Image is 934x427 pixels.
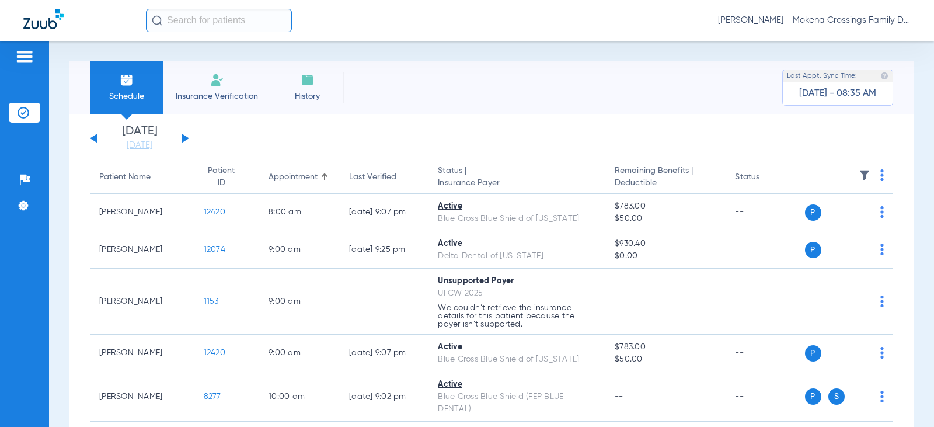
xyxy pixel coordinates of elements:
img: Zuub Logo [23,9,64,29]
div: Blue Cross Blue Shield (FEP BLUE DENTAL) [438,391,596,415]
span: $930.40 [615,238,716,250]
div: Appointment [269,171,330,183]
td: -- [726,194,804,231]
span: Insurance Verification [172,91,262,102]
div: Patient ID [204,165,250,189]
img: hamburger-icon [15,50,34,64]
span: P [805,204,821,221]
img: Manual Insurance Verification [210,73,224,87]
span: $0.00 [615,250,716,262]
span: -- [615,393,623,401]
p: We couldn’t retrieve the insurance details for this patient because the payer isn’t supported. [438,304,596,328]
span: $50.00 [615,353,716,366]
span: $783.00 [615,200,716,213]
td: 8:00 AM [259,194,340,231]
span: Insurance Payer [438,177,596,189]
span: 12420 [204,208,225,216]
img: Search Icon [152,15,162,26]
img: History [301,73,315,87]
span: P [805,242,821,258]
span: S [828,388,845,405]
td: -- [726,269,804,335]
td: [PERSON_NAME] [90,194,194,231]
div: Blue Cross Blue Shield of [US_STATE] [438,213,596,225]
img: group-dot-blue.svg [880,169,884,181]
span: Last Appt. Sync Time: [787,70,857,82]
img: Schedule [120,73,134,87]
div: Last Verified [349,171,419,183]
span: [DATE] - 08:35 AM [799,88,876,99]
span: 12420 [204,349,225,357]
span: -- [615,297,623,306]
span: P [805,388,821,405]
td: 9:00 AM [259,269,340,335]
td: [DATE] 9:07 PM [340,194,428,231]
span: $783.00 [615,341,716,353]
div: Patient Name [99,171,185,183]
td: [PERSON_NAME] [90,372,194,422]
img: last sync help info [880,72,888,80]
div: Appointment [269,171,318,183]
th: Status | [428,161,605,194]
span: $50.00 [615,213,716,225]
td: [PERSON_NAME] [90,269,194,335]
input: Search for patients [146,9,292,32]
span: 12074 [204,245,225,254]
td: 9:00 AM [259,335,340,372]
td: [DATE] 9:07 PM [340,335,428,372]
td: [DATE] 9:02 PM [340,372,428,422]
span: [PERSON_NAME] - Mokena Crossings Family Dental [718,15,911,26]
td: [PERSON_NAME] [90,231,194,269]
img: group-dot-blue.svg [880,391,884,402]
div: UFCW 2025 [438,287,596,300]
td: -- [340,269,428,335]
th: Status [726,161,804,194]
span: 8277 [204,393,221,401]
li: [DATE] [104,126,175,151]
td: -- [726,335,804,372]
img: filter.svg [859,169,870,181]
td: -- [726,231,804,269]
th: Remaining Benefits | [605,161,726,194]
span: 1153 [204,297,219,306]
img: group-dot-blue.svg [880,296,884,307]
span: Schedule [99,91,154,102]
img: group-dot-blue.svg [880,244,884,255]
div: Active [438,200,596,213]
div: Active [438,379,596,391]
td: [DATE] 9:25 PM [340,231,428,269]
div: Unsupported Payer [438,275,596,287]
div: Active [438,238,596,250]
img: group-dot-blue.svg [880,347,884,359]
div: Last Verified [349,171,396,183]
td: [PERSON_NAME] [90,335,194,372]
a: [DATE] [104,140,175,151]
div: Delta Dental of [US_STATE] [438,250,596,262]
span: P [805,345,821,362]
div: Patient Name [99,171,151,183]
td: 10:00 AM [259,372,340,422]
div: Active [438,341,596,353]
img: group-dot-blue.svg [880,206,884,218]
div: Blue Cross Blue Shield of [US_STATE] [438,353,596,366]
td: 9:00 AM [259,231,340,269]
span: Deductible [615,177,716,189]
td: -- [726,372,804,422]
div: Patient ID [204,165,239,189]
span: History [280,91,335,102]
